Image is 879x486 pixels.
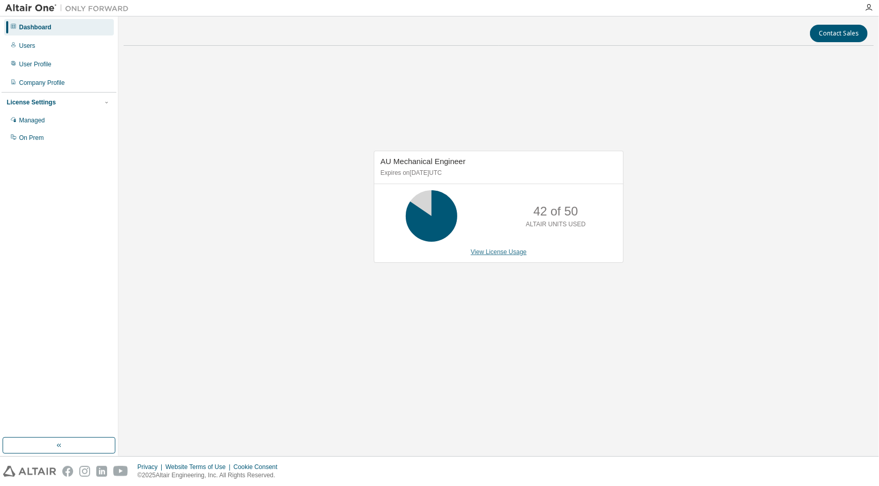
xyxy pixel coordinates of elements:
[96,466,107,477] img: linkedin.svg
[5,3,134,13] img: Altair One
[381,169,614,177] p: Expires on [DATE] UTC
[19,79,65,87] div: Company Profile
[233,463,283,471] div: Cookie Consent
[113,466,128,477] img: youtube.svg
[7,98,56,106] div: License Settings
[526,220,585,229] p: ALTAIR UNITS USED
[3,466,56,477] img: altair_logo.svg
[19,23,51,31] div: Dashboard
[19,116,45,124] div: Managed
[165,463,233,471] div: Website Terms of Use
[471,248,527,256] a: View License Usage
[533,203,578,220] p: 42 of 50
[137,471,284,480] p: © 2025 Altair Engineering, Inc. All Rights Reserved.
[137,463,165,471] div: Privacy
[62,466,73,477] img: facebook.svg
[79,466,90,477] img: instagram.svg
[19,60,51,68] div: User Profile
[19,42,35,50] div: Users
[810,25,868,42] button: Contact Sales
[19,134,44,142] div: On Prem
[381,157,466,166] span: AU Mechanical Engineer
